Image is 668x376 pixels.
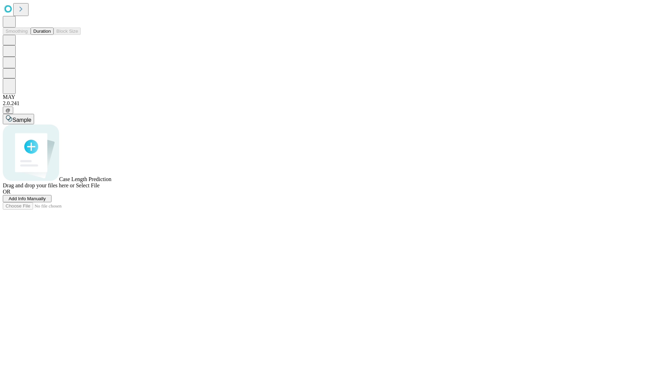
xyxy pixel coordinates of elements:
[54,28,81,35] button: Block Size
[9,196,46,201] span: Add Info Manually
[6,108,10,113] span: @
[59,176,111,182] span: Case Length Prediction
[3,107,13,114] button: @
[76,182,100,188] span: Select File
[3,182,74,188] span: Drag and drop your files here or
[3,100,665,107] div: 2.0.241
[3,114,34,124] button: Sample
[31,28,54,35] button: Duration
[3,195,51,202] button: Add Info Manually
[3,94,665,100] div: MAY
[13,117,31,123] span: Sample
[3,28,31,35] button: Smoothing
[3,189,10,195] span: OR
